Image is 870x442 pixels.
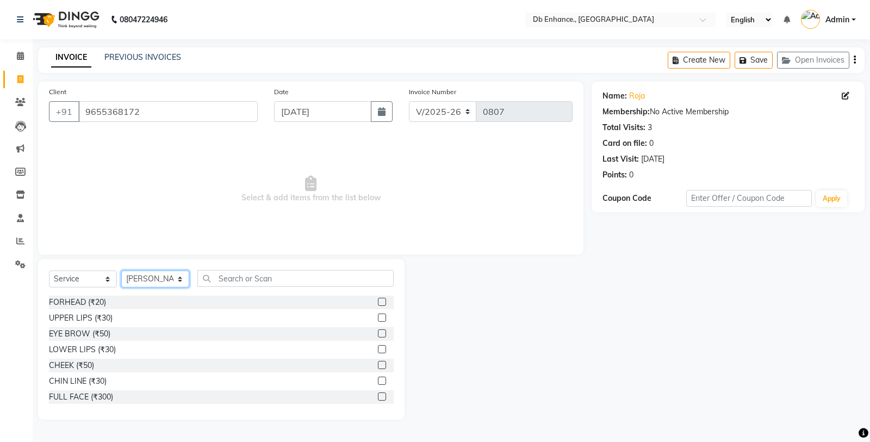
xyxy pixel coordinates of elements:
div: CHEEK (₹50) [49,360,94,371]
label: Invoice Number [409,87,456,97]
div: Last Visit: [602,154,639,165]
div: Membership: [602,106,650,118]
div: UPPER LIPS (₹30) [49,312,113,324]
input: Search or Scan [197,270,394,287]
div: EYE BROW (₹50) [49,328,110,340]
div: Card on file: [602,138,647,149]
div: 0 [629,169,633,181]
span: Admin [825,14,849,26]
img: Admin [801,10,820,29]
input: Search by Name/Mobile/Email/Code [78,101,258,122]
label: Client [49,87,66,97]
img: logo [28,4,102,35]
div: 3 [648,122,652,133]
div: CHIN LINE (₹30) [49,376,107,387]
div: No Active Membership [602,106,854,118]
div: FORHEAD (₹20) [49,297,106,308]
a: Roja [629,90,645,102]
div: Points: [602,169,627,181]
button: Open Invoices [777,52,849,69]
button: Save [735,52,773,69]
div: Coupon Code [602,193,686,204]
span: Select & add items from the list below [49,135,573,244]
button: Apply [816,191,847,207]
div: FULL FACE (₹300) [49,391,113,403]
div: Name: [602,90,627,102]
button: +91 [49,101,79,122]
a: PREVIOUS INVOICES [104,52,181,62]
div: [DATE] [641,154,664,165]
b: 08047224946 [120,4,167,35]
input: Enter Offer / Coupon Code [686,190,812,207]
a: INVOICE [51,48,91,67]
div: 0 [649,138,654,149]
button: Create New [668,52,730,69]
div: Total Visits: [602,122,645,133]
label: Date [274,87,289,97]
div: LOWER LIPS (₹30) [49,344,116,355]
